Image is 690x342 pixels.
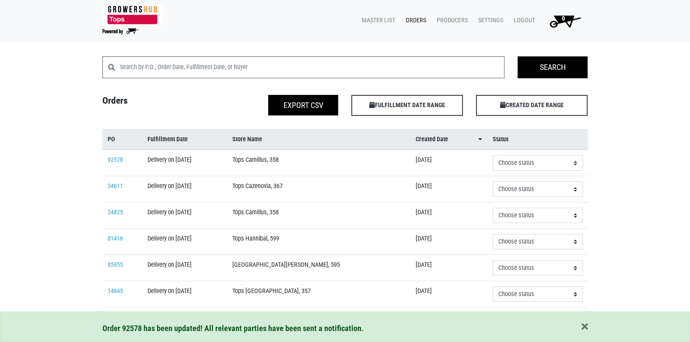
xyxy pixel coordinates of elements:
a: 34611 [108,182,123,190]
td: Tops Camillus, 358 [227,202,410,229]
td: [DATE] [410,307,487,334]
td: Delivery on [DATE] [142,176,227,202]
td: Tops Camillus, 358 [227,307,410,334]
td: Tops Hannibal, 599 [227,229,410,255]
td: Tops Camillus, 358 [227,150,410,176]
a: Fulfillment Date [147,135,222,144]
span: CREATED DATE RANGE [476,95,588,116]
a: Orders [399,12,430,29]
td: Delivery on [DATE] [142,281,227,307]
span: 0 [562,15,565,22]
img: 279edf242af8f9d49a69d9d2afa010fb.png [102,6,163,24]
a: PO [108,135,137,144]
a: 0 [539,12,588,30]
a: 24825 [108,209,123,216]
td: [DATE] [410,150,487,176]
h4: Orders [96,95,221,112]
span: Store Name [232,135,262,144]
a: Producers [430,12,471,29]
div: Order 92578 has been updated! All relevant parties have been sent a notification. [102,322,588,335]
a: 14645 [108,287,123,295]
a: Status [493,135,583,144]
button: Export CSV [268,95,338,115]
td: [GEOGRAPHIC_DATA][PERSON_NAME], 595 [227,255,410,281]
a: Logout [507,12,539,29]
td: Delivery on [DATE] [142,307,227,334]
td: Delivery on [DATE] [142,229,227,255]
a: Created Date [416,135,482,144]
td: Tops Cazenovia, 367 [227,176,410,202]
a: 81416 [108,235,123,242]
img: Powered by Big Wheelbarrow [102,28,139,35]
td: Delivery on [DATE] [142,202,227,229]
td: [DATE] [410,202,487,229]
input: Search by P.O., Order Date, Fulfillment Date, or Buyer [120,56,505,78]
td: Delivery on [DATE] [142,255,227,281]
span: PO [108,135,115,144]
img: Cart [546,12,585,30]
a: 92578 [108,156,123,164]
td: Tops [GEOGRAPHIC_DATA], 357 [227,281,410,307]
a: Settings [471,12,507,29]
a: Master List [355,12,399,29]
span: Status [493,135,509,144]
td: [DATE] [410,255,487,281]
input: Search [518,56,588,78]
td: [DATE] [410,281,487,307]
a: 85955 [108,261,123,269]
span: Fulfillment Date [147,135,188,144]
span: Created Date [416,135,448,144]
td: Delivery on [DATE] [142,150,227,176]
td: [DATE] [410,229,487,255]
span: FULFILLMENT DATE RANGE [351,95,463,116]
td: [DATE] [410,176,487,202]
a: Store Name [232,135,405,144]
